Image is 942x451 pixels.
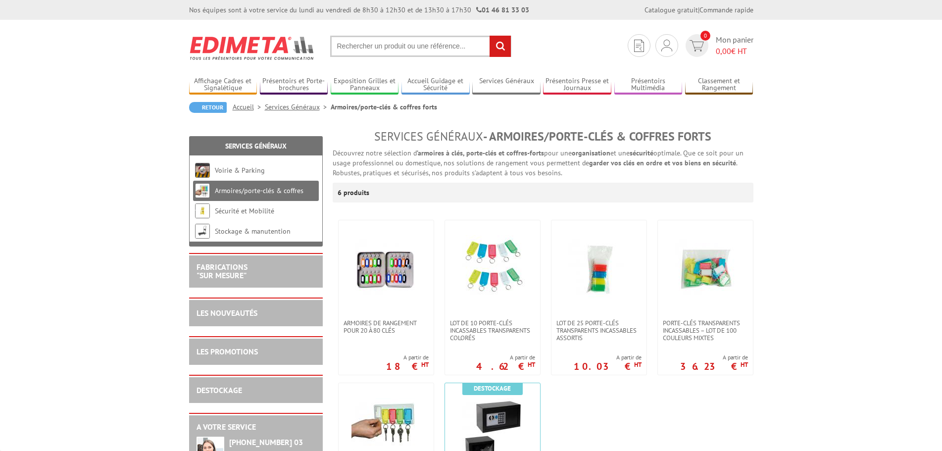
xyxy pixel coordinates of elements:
li: Armoires/porte-clés & coffres forts [331,102,437,112]
span: 0,00 [716,46,731,56]
strong: organisation [572,149,610,157]
a: DESTOCKAGE [197,385,242,395]
a: LES NOUVEAUTÉS [197,308,257,318]
a: Catalogue gratuit [645,5,698,14]
a: Porte-clés transparents incassables – Lot de 100 couleurs mixtes [658,319,753,342]
img: Stockage & manutention [195,224,210,239]
a: Services Généraux [225,142,287,150]
strong: 01 46 81 33 03 [476,5,529,14]
p: Découvrez notre sélection d pour une et une optimale. Que ce soit pour un usage professionnel ou ... [333,148,753,178]
img: Edimeta [189,30,315,66]
img: devis rapide [634,40,644,52]
a: Services Généraux [265,102,331,111]
img: devis rapide [661,40,672,51]
a: Lot de 25 porte-clés transparents incassables assortis [551,319,646,342]
a: Accueil [233,102,265,111]
a: LES PROMOTIONS [197,347,258,356]
strong: sécurité [630,149,653,157]
h1: - Armoires/porte-clés & coffres forts [333,130,753,143]
a: Commande rapide [699,5,753,14]
a: Exposition Grilles et Panneaux [331,77,399,93]
span: € HT [716,46,753,57]
a: Présentoirs Multimédia [614,77,683,93]
sup: HT [528,360,535,369]
span: Services Généraux [374,129,483,144]
b: Destockage [474,384,511,393]
span: Porte-clés transparents incassables – Lot de 100 couleurs mixtes [663,319,748,342]
img: Lot de 25 porte-clés transparents incassables assortis [564,235,634,304]
span: A partir de [574,353,642,361]
sup: HT [741,360,748,369]
h2: A votre service [197,423,315,432]
div: | [645,5,753,15]
span: A partir de [680,353,748,361]
a: Services Généraux [472,77,541,93]
span: A partir de [476,353,535,361]
sup: HT [634,360,642,369]
span: Mon panier [716,34,753,57]
a: Stockage & manutention [215,227,291,236]
sup: HT [421,360,429,369]
strong: ’armoires à clés, porte-clés et coffres-forts [417,149,544,157]
img: Range-clés mural avec 5 porte-clés inclus [351,398,421,450]
img: Armoires/porte-clés & coffres forts [195,183,210,198]
span: Lot de 10 porte-clés incassables transparents colorés [450,319,535,342]
a: devis rapide 0 Mon panier 0,00€ HT [683,34,753,57]
input: rechercher [490,36,511,57]
a: Classement et Rangement [685,77,753,93]
p: 4.62 € [476,363,535,369]
a: Affichage Cadres et Signalétique [189,77,257,93]
a: Retour [189,102,227,113]
input: Rechercher un produit ou une référence... [330,36,511,57]
img: Armoires de rangement pour 20 à 80 clés [351,235,421,304]
a: Armoires de rangement pour 20 à 80 clés [339,319,434,334]
p: 36.23 € [680,363,748,369]
img: Lot de 10 porte-clés incassables transparents colorés [458,235,527,304]
a: Présentoirs et Porte-brochures [260,77,328,93]
div: Nos équipes sont à votre service du lundi au vendredi de 8h30 à 12h30 et de 13h30 à 17h30 [189,5,529,15]
p: 10.03 € [574,363,642,369]
p: 18 € [386,363,429,369]
strong: [PHONE_NUMBER] 03 [229,437,303,447]
strong: garder vos clés en ordre et vos biens en sécurité [589,158,736,167]
p: 6 produits [338,183,375,202]
span: Armoires de rangement pour 20 à 80 clés [344,319,429,334]
a: Lot de 10 porte-clés incassables transparents colorés [445,319,540,342]
a: Accueil Guidage et Sécurité [401,77,470,93]
a: Voirie & Parking [215,166,265,175]
span: 0 [700,31,710,41]
span: Lot de 25 porte-clés transparents incassables assortis [556,319,642,342]
a: FABRICATIONS"Sur Mesure" [197,262,248,281]
img: Porte-clés transparents incassables – Lot de 100 couleurs mixtes [671,235,740,304]
a: Sécurité et Mobilité [215,206,274,215]
a: Présentoirs Presse et Journaux [543,77,611,93]
img: devis rapide [690,40,704,51]
span: A partir de [386,353,429,361]
img: Voirie & Parking [195,163,210,178]
a: Armoires/porte-clés & coffres forts [195,186,303,215]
